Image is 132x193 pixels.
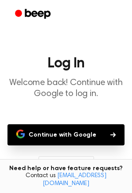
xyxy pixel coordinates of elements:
span: Contact us [5,172,127,188]
button: Continue with Google [7,124,125,145]
a: [EMAIL_ADDRESS][DOMAIN_NAME] [43,173,106,187]
a: Beep [9,6,59,23]
p: Welcome back! Continue with Google to log in. [7,78,125,100]
h1: Log In [7,56,125,71]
